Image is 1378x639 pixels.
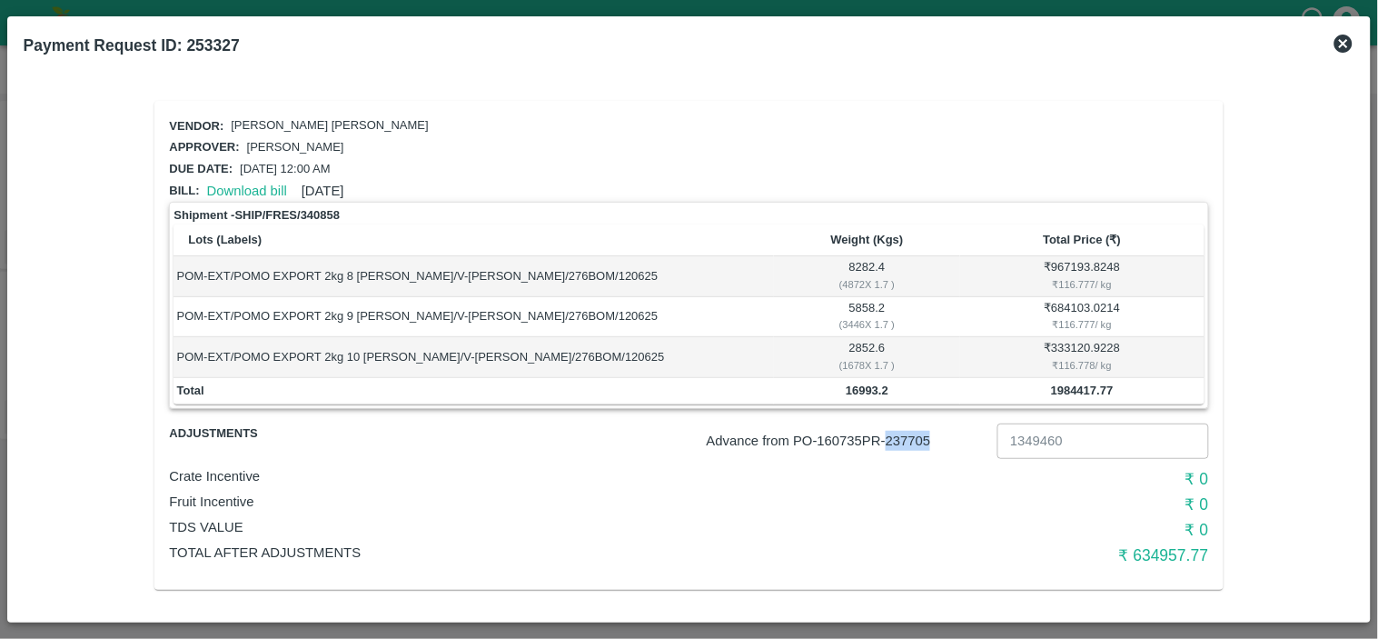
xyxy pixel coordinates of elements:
[169,492,862,512] p: Fruit Incentive
[862,466,1208,492] h6: ₹ 0
[1044,233,1122,246] b: Total Price (₹)
[960,337,1204,377] td: ₹ 333120.9228
[169,140,239,154] span: Approver:
[707,431,990,451] p: Advance from PO- 160735 PR- 237705
[188,233,262,246] b: Lots (Labels)
[247,139,344,156] p: [PERSON_NAME]
[173,206,340,225] strong: Shipment - SHIP/FRES/340858
[862,543,1208,568] h6: ₹ 634957.77
[169,184,199,197] span: Bill:
[169,162,233,175] span: Due date:
[231,117,428,135] p: [PERSON_NAME] [PERSON_NAME]
[831,233,904,246] b: Weight (Kgs)
[169,466,862,486] p: Crate Incentive
[169,119,223,133] span: Vendor:
[862,492,1208,517] h6: ₹ 0
[240,161,330,178] p: [DATE] 12:00 AM
[777,357,957,374] div: ( 1678 X 1.7 )
[862,517,1208,543] h6: ₹ 0
[173,337,774,377] td: POM-EXT/POMO EXPORT 2kg 10 [PERSON_NAME]/V-[PERSON_NAME]/276BOM/120625
[302,184,344,198] span: [DATE]
[774,337,960,377] td: 2852.6
[963,316,1201,333] div: ₹ 116.777 / kg
[24,36,240,55] b: Payment Request ID: 253327
[169,517,862,537] p: TDS VALUE
[774,256,960,296] td: 8282.4
[960,297,1204,337] td: ₹ 684103.0214
[774,297,960,337] td: 5858.2
[777,276,957,293] div: ( 4872 X 1.7 )
[960,256,1204,296] td: ₹ 967193.8248
[173,256,774,296] td: POM-EXT/POMO EXPORT 2kg 8 [PERSON_NAME]/V-[PERSON_NAME]/276BOM/120625
[777,316,957,333] div: ( 3446 X 1.7 )
[1051,384,1114,397] b: 1984417.77
[997,424,1208,458] input: Advance
[963,357,1201,374] div: ₹ 116.778 / kg
[169,424,342,444] span: Adjustments
[169,543,862,563] p: Total After adjustments
[846,384,888,397] b: 16993.2
[207,184,287,198] a: Download bill
[963,276,1201,293] div: ₹ 116.777 / kg
[173,297,774,337] td: POM-EXT/POMO EXPORT 2kg 9 [PERSON_NAME]/V-[PERSON_NAME]/276BOM/120625
[177,384,204,397] b: Total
